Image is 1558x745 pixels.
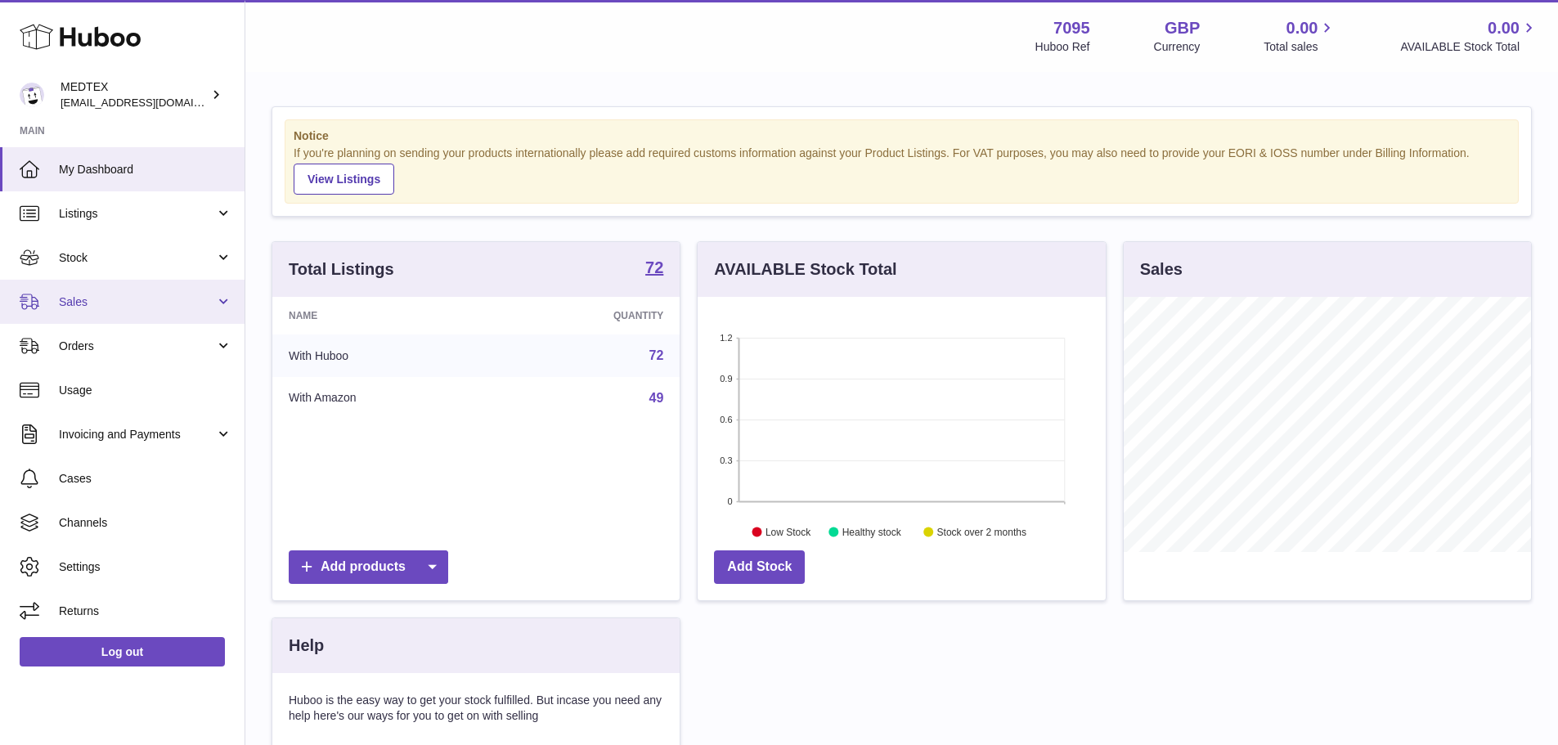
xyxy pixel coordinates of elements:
[59,162,232,177] span: My Dashboard
[728,496,733,506] text: 0
[1035,39,1090,55] div: Huboo Ref
[721,456,733,465] text: 0.3
[294,128,1510,144] strong: Notice
[272,297,496,334] th: Name
[766,526,811,537] text: Low Stock
[1154,39,1201,55] div: Currency
[20,637,225,666] a: Log out
[289,550,448,584] a: Add products
[59,427,215,442] span: Invoicing and Payments
[721,374,733,384] text: 0.9
[59,294,215,310] span: Sales
[649,391,664,405] a: 49
[842,526,902,537] text: Healthy stock
[1286,17,1318,39] span: 0.00
[59,383,232,398] span: Usage
[59,559,232,575] span: Settings
[1400,17,1538,55] a: 0.00 AVAILABLE Stock Total
[1488,17,1520,39] span: 0.00
[59,339,215,354] span: Orders
[59,206,215,222] span: Listings
[272,377,496,420] td: With Amazon
[1140,258,1183,280] h3: Sales
[937,526,1026,537] text: Stock over 2 months
[1400,39,1538,55] span: AVAILABLE Stock Total
[714,258,896,280] h3: AVAILABLE Stock Total
[645,259,663,279] a: 72
[1264,17,1336,55] a: 0.00 Total sales
[61,79,208,110] div: MEDTEX
[20,83,44,107] img: internalAdmin-7095@internal.huboo.com
[272,334,496,377] td: With Huboo
[496,297,680,334] th: Quantity
[294,164,394,195] a: View Listings
[59,471,232,487] span: Cases
[645,259,663,276] strong: 72
[294,146,1510,195] div: If you're planning on sending your products internationally please add required customs informati...
[289,258,394,280] h3: Total Listings
[289,693,663,724] p: Huboo is the easy way to get your stock fulfilled. But incase you need any help here's our ways f...
[649,348,664,362] a: 72
[1264,39,1336,55] span: Total sales
[721,333,733,343] text: 1.2
[1053,17,1090,39] strong: 7095
[59,515,232,531] span: Channels
[289,635,324,657] h3: Help
[714,550,805,584] a: Add Stock
[59,250,215,266] span: Stock
[1165,17,1200,39] strong: GBP
[61,96,240,109] span: [EMAIL_ADDRESS][DOMAIN_NAME]
[59,604,232,619] span: Returns
[721,415,733,424] text: 0.6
